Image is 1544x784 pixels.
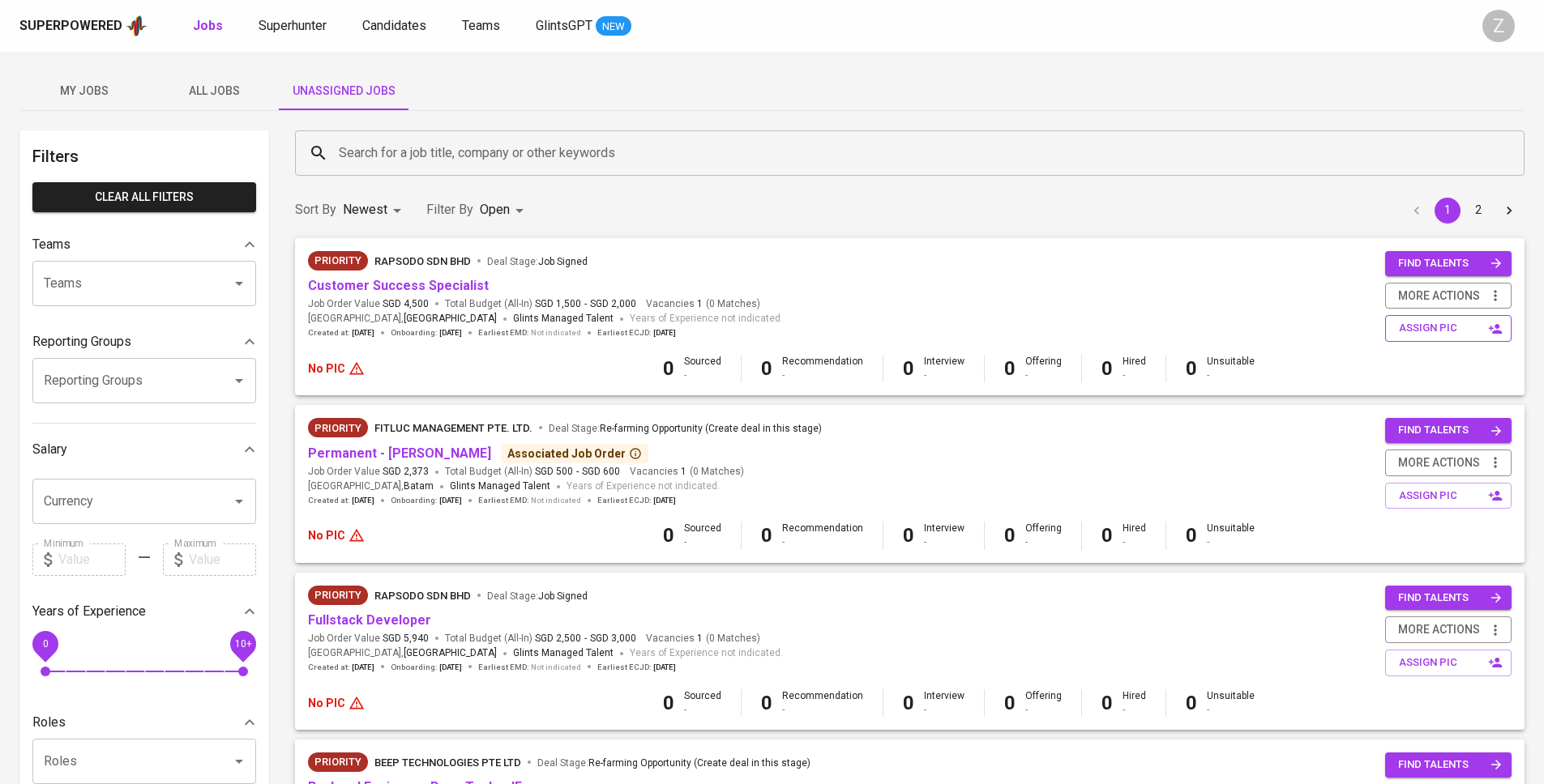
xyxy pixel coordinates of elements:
span: SGD 500 [535,465,573,479]
span: [DATE] [352,662,374,673]
span: Earliest EMD : [478,662,581,673]
div: Z [1482,10,1515,42]
span: SGD 2,000 [590,297,636,311]
span: Job Signed [538,256,588,267]
b: 0 [761,692,772,714]
span: find talents [1398,254,1502,273]
div: - [1207,703,1255,717]
div: Unsuitable [1207,689,1255,717]
div: Hired [1123,689,1146,717]
div: Open [480,195,529,225]
div: - [782,535,863,549]
span: Created at : [308,327,374,339]
a: GlintsGPT NEW [536,16,631,36]
span: [DATE] [439,662,462,673]
div: New Job received from Demand Team [308,418,368,437]
input: Value [58,543,126,576]
span: Vacancies ( 0 Matches ) [646,297,760,311]
button: more actions [1385,616,1512,643]
span: Rapsodo Sdn Bhd [374,590,471,602]
div: - [1207,535,1255,549]
span: SGD 5,940 [383,632,429,646]
button: Open [228,272,250,295]
span: Deal Stage : [549,423,822,434]
div: Interview [924,689,964,717]
span: 0 [42,637,48,649]
b: 0 [1004,692,1016,714]
span: Vacancies ( 0 Matches ) [630,465,744,479]
span: All Jobs [159,81,269,101]
b: 0 [663,692,674,714]
div: Salary [32,433,256,466]
span: SGD 2,500 [535,632,581,646]
span: [DATE] [653,327,676,339]
span: Deal Stage : [537,757,810,769]
span: 1 [678,465,686,479]
span: [GEOGRAPHIC_DATA] , [308,311,497,327]
img: app logo [126,14,148,38]
b: 0 [1186,357,1197,380]
b: 0 [903,524,914,547]
span: [DATE] [439,495,462,506]
span: SGD 4,500 [383,297,429,311]
span: Earliest ECJD : [597,495,676,506]
span: FITLUC MANAGEMENT PTE. LTD. [374,422,532,434]
span: Onboarding : [391,327,462,339]
div: Superpowered [19,17,122,36]
div: Interview [924,522,964,549]
div: New Job received from Demand Team [308,251,368,271]
div: - [1123,703,1146,717]
div: Offering [1025,355,1062,382]
p: No PIC [308,695,345,711]
button: Go to next page [1496,198,1522,224]
b: 0 [663,357,674,380]
div: Offering [1025,689,1062,717]
div: Recommendation [782,689,863,717]
button: Open [228,369,250,392]
div: - [1123,369,1146,382]
a: Customer Success Specialist [308,278,489,293]
div: - [782,703,863,717]
span: [DATE] [352,327,374,339]
span: [GEOGRAPHIC_DATA] , [308,479,434,495]
span: - [584,297,587,311]
div: - [1123,535,1146,549]
span: Earliest EMD : [478,495,581,506]
b: Jobs [193,18,223,33]
span: Years of Experience not indicated. [630,311,783,327]
span: Re-farming Opportunity (Create deal in this stage) [600,423,822,434]
span: Batam [404,479,434,495]
a: Fullstack Developer [308,612,431,628]
a: Teams [462,16,503,36]
span: SGD 3,000 [590,632,636,646]
span: Not indicated [531,662,581,673]
p: Roles [32,713,66,732]
div: Unsuitable [1207,522,1255,549]
div: Sourced [684,355,721,382]
span: Job Order Value [308,297,429,311]
span: Earliest EMD : [478,327,581,339]
p: Reporting Groups [32,332,131,352]
span: find talents [1398,756,1502,774]
span: Beep Technologies Pte Ltd [374,756,521,769]
b: 0 [903,692,914,714]
span: Deal Stage : [487,590,588,602]
span: Glints Managed Talent [450,480,550,492]
span: find talents [1398,589,1502,607]
button: assign pic [1385,315,1512,342]
b: 0 [1004,357,1016,380]
nav: pagination navigation [1401,198,1525,224]
span: 10+ [234,637,251,649]
div: Hired [1123,355,1146,382]
span: Total Budget (All-In) [445,632,636,646]
span: NEW [596,19,631,35]
a: Candidates [362,16,430,36]
div: Recommendation [782,355,863,382]
b: 0 [903,357,914,380]
span: Priority [308,253,368,269]
span: Not indicated [531,495,581,506]
span: Created at : [308,662,374,673]
span: [GEOGRAPHIC_DATA] [404,646,497,662]
a: Superhunter [259,16,330,36]
span: Priority [308,754,368,770]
